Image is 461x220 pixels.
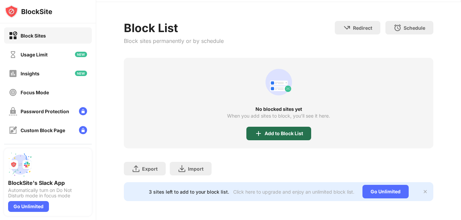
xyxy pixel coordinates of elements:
[9,126,17,135] img: customize-block-page-off.svg
[9,31,17,40] img: block-on.svg
[8,179,88,186] div: BlockSite's Slack App
[124,38,224,44] div: Block sites permanently or by schedule
[9,50,17,59] img: time-usage-off.svg
[353,25,372,31] div: Redirect
[5,5,52,18] img: logo-blocksite.svg
[423,189,428,194] img: x-button.svg
[8,201,49,212] div: Go Unlimited
[227,113,330,119] div: When you add sites to block, you’ll see it here.
[21,90,49,95] div: Focus Mode
[124,106,433,112] div: No blocked sites yet
[21,52,48,57] div: Usage Limit
[149,189,229,195] div: 3 sites left to add to your block list.
[9,88,17,97] img: focus-off.svg
[79,107,87,115] img: lock-menu.svg
[8,188,88,198] div: Automatically turn on Do Not Disturb mode in focus mode
[142,166,158,172] div: Export
[233,189,354,195] div: Click here to upgrade and enjoy an unlimited block list.
[9,107,17,116] img: password-protection-off.svg
[265,131,303,136] div: Add to Block List
[404,25,425,31] div: Schedule
[21,71,39,76] div: Insights
[188,166,204,172] div: Import
[21,33,46,39] div: Block Sites
[21,108,69,114] div: Password Protection
[75,71,87,76] img: new-icon.svg
[124,21,224,35] div: Block List
[362,185,409,198] div: Go Unlimited
[8,152,32,177] img: push-slack.svg
[79,126,87,134] img: lock-menu.svg
[75,52,87,57] img: new-icon.svg
[263,66,295,98] div: animation
[21,127,65,133] div: Custom Block Page
[9,69,17,78] img: insights-off.svg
